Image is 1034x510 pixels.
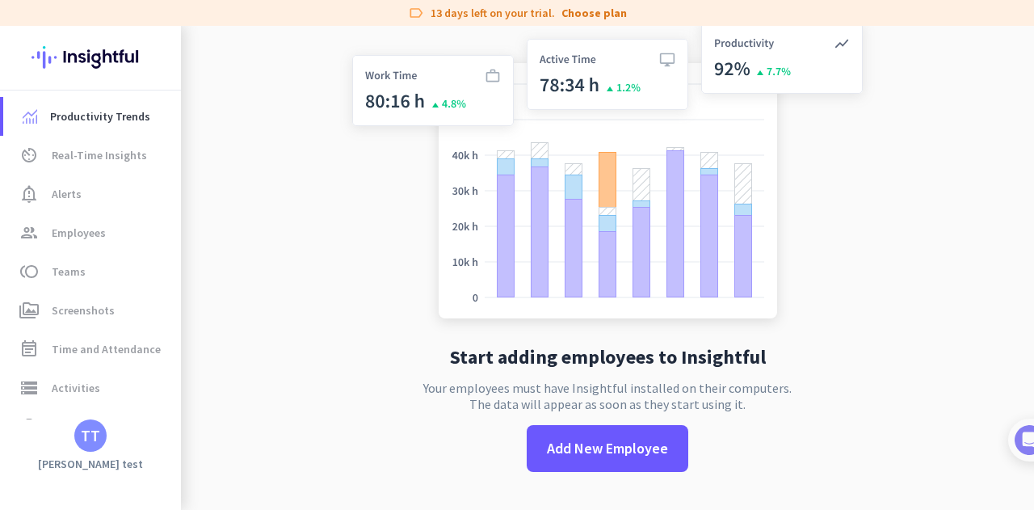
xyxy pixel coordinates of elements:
[340,13,875,335] img: no-search-results
[3,175,181,213] a: notification_importantAlerts
[19,223,39,242] i: group
[3,213,181,252] a: groupEmployees
[3,369,181,407] a: storageActivities
[32,26,149,89] img: Insightful logo
[52,301,115,320] span: Screenshots
[423,380,792,412] p: Your employees must have Insightful installed on their computers. The data will appear as soon as...
[3,291,181,330] a: perm_mediaScreenshots
[52,223,106,242] span: Employees
[52,417,94,436] span: Projects
[19,262,39,281] i: toll
[50,107,150,126] span: Productivity Trends
[19,417,39,436] i: work_outline
[3,252,181,291] a: tollTeams
[19,184,39,204] i: notification_important
[3,407,181,446] a: work_outlineProjects
[52,378,100,398] span: Activities
[3,330,181,369] a: event_noteTime and Attendance
[19,145,39,165] i: av_timer
[52,339,161,359] span: Time and Attendance
[547,438,668,459] span: Add New Employee
[561,5,627,21] a: Choose plan
[450,348,766,367] h2: Start adding employees to Insightful
[3,97,181,136] a: menu-itemProductivity Trends
[3,136,181,175] a: av_timerReal-Time Insights
[52,184,82,204] span: Alerts
[52,145,147,165] span: Real-Time Insights
[527,425,688,472] button: Add New Employee
[19,339,39,359] i: event_note
[52,262,86,281] span: Teams
[81,428,100,444] div: TT
[19,301,39,320] i: perm_media
[19,378,39,398] i: storage
[408,5,424,21] i: label
[23,109,37,124] img: menu-item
